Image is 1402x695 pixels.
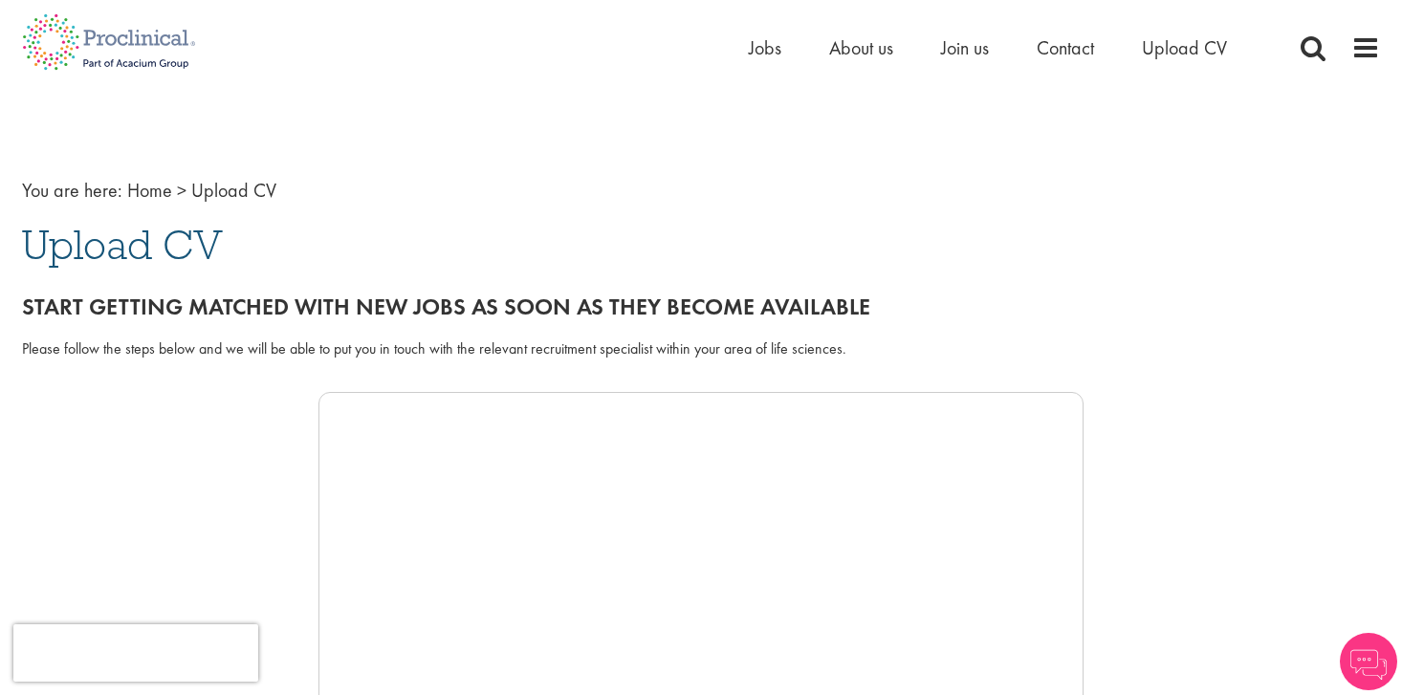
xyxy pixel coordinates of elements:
[941,35,989,60] a: Join us
[22,178,122,203] span: You are here:
[1037,35,1094,60] a: Contact
[1142,35,1227,60] a: Upload CV
[829,35,893,60] a: About us
[191,178,276,203] span: Upload CV
[1340,633,1397,690] img: Chatbot
[22,338,1380,360] div: Please follow the steps below and we will be able to put you in touch with the relevant recruitme...
[749,35,781,60] a: Jobs
[13,624,258,682] iframe: reCAPTCHA
[177,178,186,203] span: >
[127,178,172,203] a: breadcrumb link
[22,294,1380,319] h2: Start getting matched with new jobs as soon as they become available
[22,219,223,271] span: Upload CV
